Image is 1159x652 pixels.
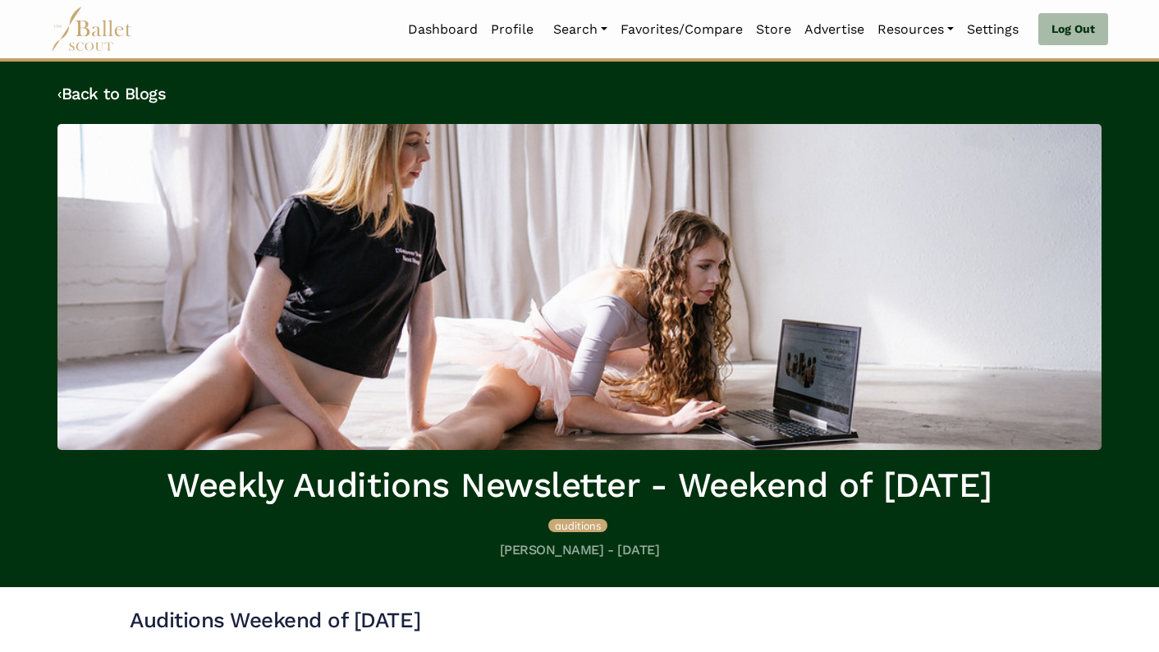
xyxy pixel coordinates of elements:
h1: Weekly Auditions Newsletter - Weekend of [DATE] [57,463,1102,508]
a: Settings [960,12,1025,47]
h3: Auditions Weekend of [DATE] [130,607,1029,635]
a: Resources [871,12,960,47]
h5: [PERSON_NAME] - [DATE] [57,542,1102,559]
a: Dashboard [401,12,484,47]
a: Favorites/Compare [614,12,749,47]
code: ‹ [57,83,62,103]
a: Log Out [1038,13,1108,46]
a: ‹Back to Blogs [57,84,166,103]
a: Search [547,12,614,47]
a: Profile [484,12,540,47]
span: auditions [555,519,601,532]
a: auditions [548,517,607,533]
img: header_image.img [57,124,1102,450]
a: Advertise [798,12,871,47]
a: Store [749,12,798,47]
